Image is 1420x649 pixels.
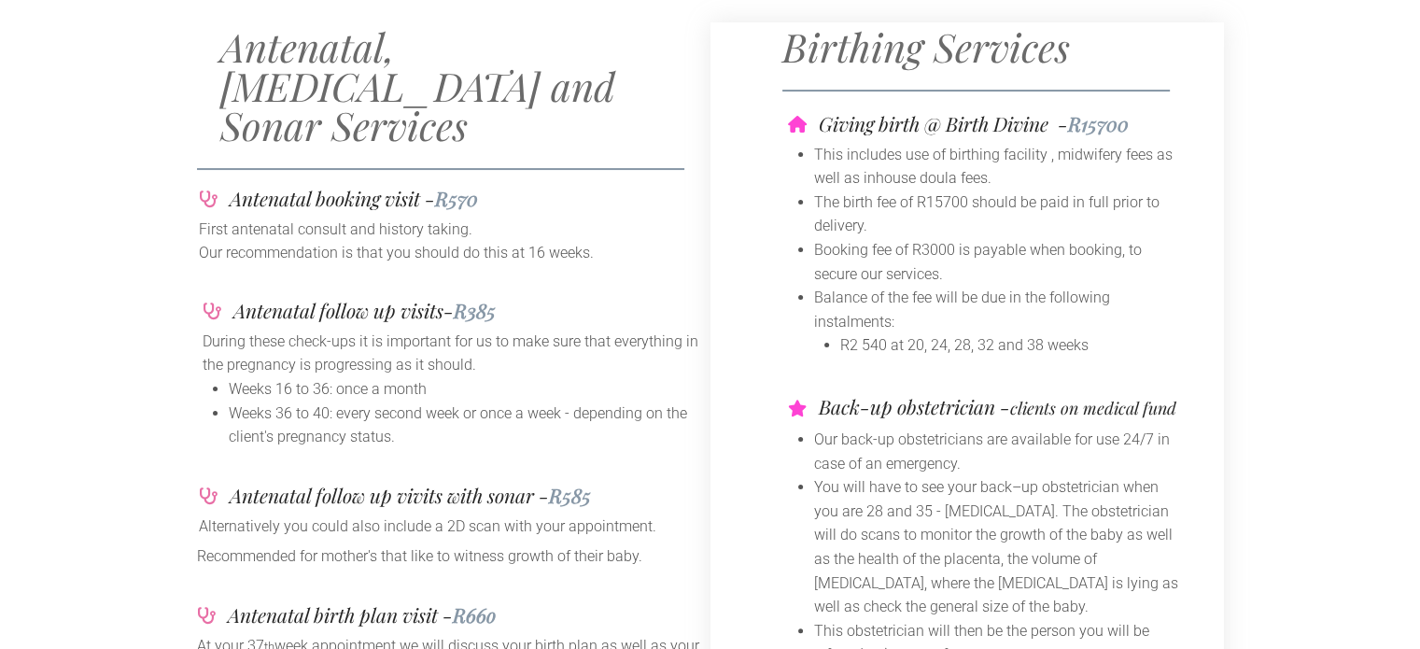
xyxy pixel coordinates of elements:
h4: Antenatal follow up visits- [233,301,496,320]
li: Booking fee of R3000 is payable when booking, to secure our services. [814,238,1187,286]
span: R570 [435,185,478,211]
li: Weeks 16 to 36: once a month [229,377,705,402]
p: Alternatively you could also include a 2D scan with your appointment. [199,515,709,539]
li: Balance of the fee will be due in the following instalments: [814,286,1187,333]
span: R585 [549,482,591,508]
span: clients on medical fund [1010,397,1176,419]
h4: Antenatal booking visit - [230,189,478,208]
h2: Birthing Services [782,27,1214,66]
span: R66o [453,601,496,628]
p: First antenatal consult and history taking. [199,218,709,242]
span: R385 [454,297,496,323]
p: Recommended for mother's that like to witness growth of their baby. [197,544,710,569]
h4: Giving birth @ Birth Divine - [819,114,1129,134]
span: R15700 [1068,110,1129,136]
p: During these check-ups it is important for us to make sure that everything in the pregnancy is pr... [203,330,705,377]
p: Our recommendation is that you should do this at 16 weeks. [199,241,709,265]
span: You will have to see your back–up obstetrician when you are 28 and 35 - [MEDICAL_DATA]. The obste... [814,478,1178,615]
li: The birth fee of R15700 should be paid in full prior to delivery. [814,190,1187,238]
h2: Antenatal, [MEDICAL_DATA] and Sonar Services [220,27,710,145]
li: Our back-up obstetricians are available for use 24/7 in case of an emergency. [814,428,1187,475]
li: This includes use of birthing facility , midwifery fees as well as inhouse doula fees. [814,143,1187,190]
li: Weeks 36 to 40: every second week or once a week - depending on the client's pregnancy status. [229,402,705,449]
h4: Back-up obstetrician - [819,397,1181,418]
h4: Antenatal follow up vivits with sonar - [230,486,591,505]
li: R2 540 at 20, 24, 28, 32 and 38 weeks [840,333,1187,358]
h4: Antenatal birth plan visit - [228,605,496,625]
